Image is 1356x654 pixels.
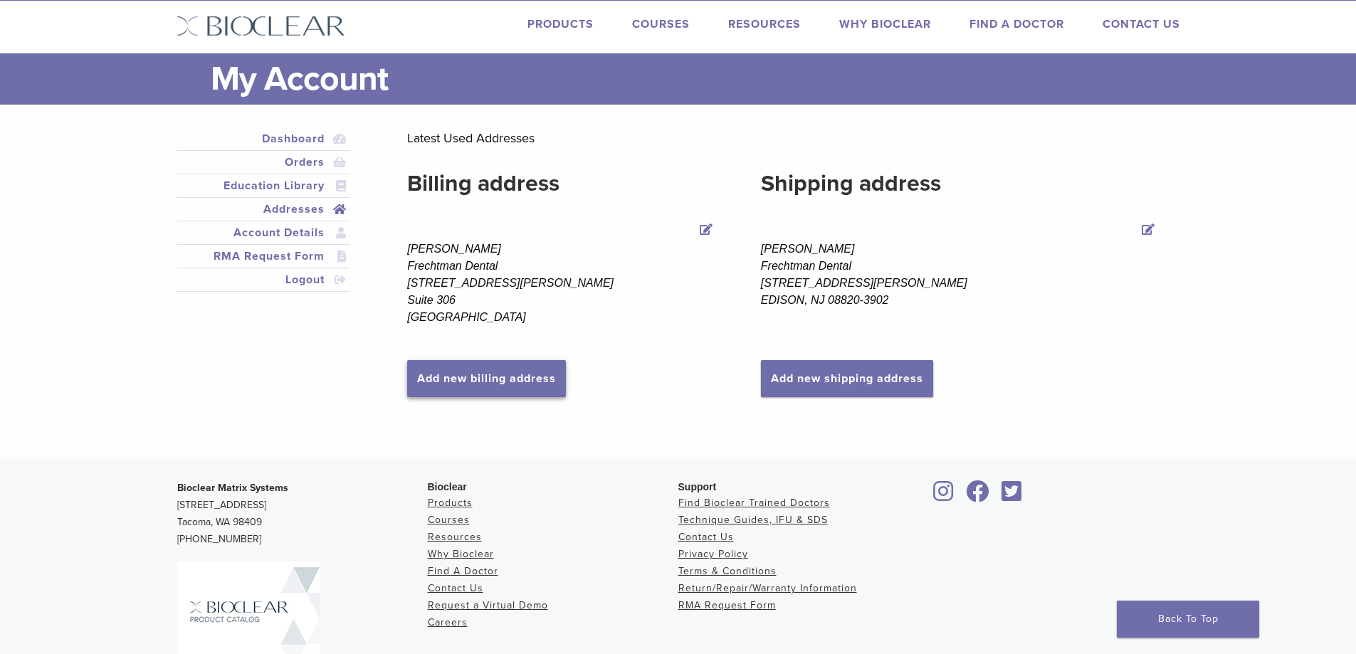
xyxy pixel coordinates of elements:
a: Add new shipping address [761,360,933,397]
a: Education Library [179,177,347,194]
a: Courses [428,514,470,526]
a: Why Bioclear [839,17,931,31]
a: Back To Top [1117,601,1259,638]
a: Careers [428,616,468,628]
span: Support [678,481,717,492]
address: [PERSON_NAME] Frechtman Dental [STREET_ADDRESS][PERSON_NAME] Suite 306 [GEOGRAPHIC_DATA] [407,241,717,326]
a: Bioclear [997,489,1027,503]
a: Contact Us [428,582,483,594]
a: Bioclear [962,489,994,503]
span: Bioclear [428,481,467,492]
a: Add new billing address [407,360,566,397]
a: Find A Doctor [969,17,1064,31]
a: Find Bioclear Trained Doctors [678,497,830,509]
a: Resources [728,17,801,31]
p: [STREET_ADDRESS] Tacoma, WA 98409 [PHONE_NUMBER] [177,480,428,548]
a: Orders [179,154,347,171]
a: Find A Doctor [428,565,498,577]
address: [PERSON_NAME] Frechtman Dental [STREET_ADDRESS][PERSON_NAME] EDISON, NJ 08820-3902 [761,241,1159,309]
a: Contact Us [1103,17,1180,31]
a: Technique Guides, IFU & SDS [678,514,828,526]
a: Why Bioclear [428,548,494,560]
a: RMA Request Form [179,248,347,265]
a: Request a Virtual Demo [428,599,548,611]
a: Bioclear [929,489,959,503]
p: Latest Used Addresses [407,127,1158,149]
a: Courses [632,17,690,31]
a: Account Details [179,224,347,241]
h2: Billing address [407,167,717,201]
nav: Account pages [177,127,350,309]
a: Products [428,497,473,509]
a: Return/Repair/Warranty Information [678,582,857,594]
a: RMA Request Form [678,599,776,611]
a: Dashboard [179,130,347,147]
a: Products [527,17,594,31]
a: Contact Us [678,531,734,543]
a: Edit Billing address [697,221,717,241]
img: Bioclear [177,16,345,36]
h2: Shipping address [761,167,1159,201]
a: Terms & Conditions [678,565,777,577]
a: Logout [179,271,347,288]
a: Addresses [179,201,347,218]
strong: Bioclear Matrix Systems [177,482,288,494]
a: Resources [428,531,482,543]
h1: My Account [211,53,1180,105]
a: Privacy Policy [678,548,748,560]
a: Edit Shipping address [1139,221,1159,241]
